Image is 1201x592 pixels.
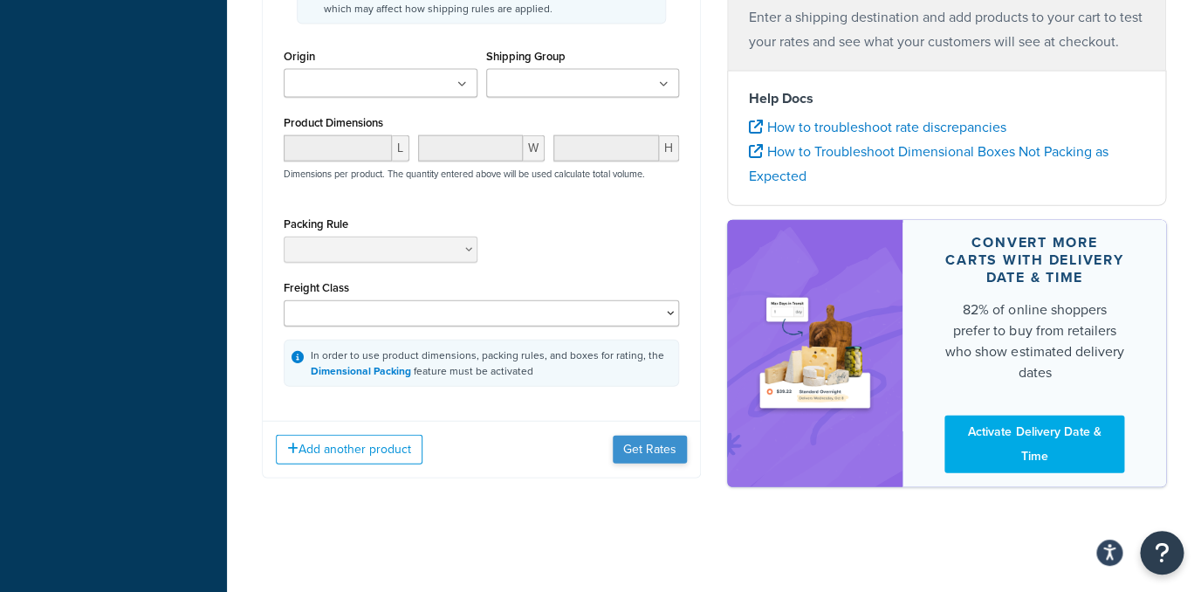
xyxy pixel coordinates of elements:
p: Enter a shipping destination and add products to your cart to test your rates and see what your c... [749,5,1144,54]
span: H [659,135,679,162]
h4: Help Docs [749,88,1144,109]
label: Shipping Group [486,50,566,63]
span: W [523,135,545,162]
button: Add another product [276,435,422,465]
img: feature-image-ddt-36eae7f7280da8017bfb280eaccd9c446f90b1fe08728e4019434db127062ab4.png [753,265,876,442]
label: Packing Rule [284,217,348,231]
label: Origin [284,50,315,63]
div: 82% of online shoppers prefer to buy from retailers who show estimated delivery dates [944,299,1124,383]
a: Activate Delivery Date & Time [944,416,1124,473]
div: In order to use product dimensions, packing rules, and boxes for rating, the feature must be acti... [311,348,664,379]
p: Dimensions per product. The quantity entered above will be used calculate total volume. [279,168,645,180]
label: Freight Class [284,281,349,294]
span: L [392,135,409,162]
a: How to Troubleshoot Dimensional Boxes Not Packing as Expected [749,141,1108,186]
label: Product Dimensions [284,116,383,129]
div: Convert more carts with delivery date & time [944,234,1124,286]
a: How to troubleshoot rate discrepancies [749,117,1006,137]
button: Open Resource Center [1140,531,1184,575]
button: Get Rates [613,436,687,464]
a: Dimensional Packing [311,363,411,379]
